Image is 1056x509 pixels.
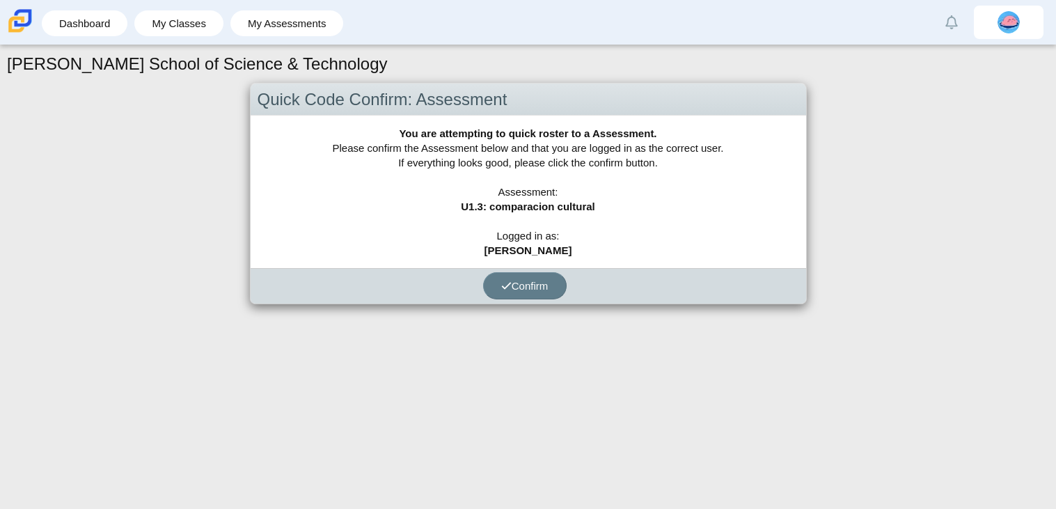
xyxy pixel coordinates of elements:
a: Alerts [936,7,967,38]
b: [PERSON_NAME] [484,244,572,256]
button: Confirm [483,272,567,299]
div: Quick Code Confirm: Assessment [251,84,806,116]
h1: [PERSON_NAME] School of Science & Technology [7,52,388,76]
a: Carmen School of Science & Technology [6,26,35,38]
img: alonso.reyesestrad.yHoxq9 [998,11,1020,33]
div: Please confirm the Assessment below and that you are logged in as the correct user. If everything... [251,116,806,268]
a: Dashboard [49,10,120,36]
a: My Assessments [237,10,337,36]
b: You are attempting to quick roster to a Assessment. [399,127,656,139]
a: My Classes [141,10,216,36]
a: alonso.reyesestrad.yHoxq9 [974,6,1043,39]
img: Carmen School of Science & Technology [6,6,35,36]
span: Confirm [501,280,549,292]
b: U1.3: comparacion cultural [461,201,595,212]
